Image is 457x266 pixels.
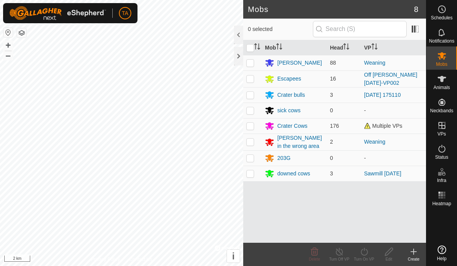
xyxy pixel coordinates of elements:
p-sorticon: Activate to sort [254,45,260,51]
span: i [232,251,235,261]
button: Reset Map [3,28,13,37]
span: Notifications [429,39,454,43]
span: 3 [330,92,333,98]
div: Create [401,256,426,262]
span: Heatmap [432,201,451,206]
p-sorticon: Activate to sort [371,45,378,51]
a: Off [PERSON_NAME] [DATE]-VP002 [364,72,417,86]
input: Search (S) [313,21,407,37]
button: Map Layers [17,28,26,38]
div: Crater bulls [277,91,305,99]
span: Help [437,256,447,261]
p-sorticon: Activate to sort [276,45,282,51]
span: 3 [330,170,333,177]
span: Animals [433,85,450,90]
th: Head [327,40,361,55]
div: Turn On VP [352,256,376,262]
a: Contact Us [129,256,152,263]
a: Weaning [364,60,385,66]
span: TA [122,9,129,17]
span: Mobs [436,62,447,67]
span: 2 [330,139,333,145]
a: Help [426,242,457,264]
div: Edit [376,256,401,262]
div: sick cows [277,106,301,115]
img: Gallagher Logo [9,6,106,20]
a: Sawmill [DATE] [364,170,401,177]
span: 0 selected [248,25,313,33]
span: 0 [330,155,333,161]
span: 176 [330,123,339,129]
span: Delete [309,257,320,261]
a: Privacy Policy [91,256,120,263]
span: 88 [330,60,336,66]
span: 8 [414,3,418,15]
div: 203G [277,154,290,162]
span: Multiple VPs [364,123,402,129]
span: Infra [437,178,446,183]
span: VPs [437,132,446,136]
span: 16 [330,76,336,82]
td: - [361,103,426,118]
span: 0 [330,107,333,113]
th: Mob [262,40,327,55]
div: [PERSON_NAME] [277,59,322,67]
p-sorticon: Activate to sort [343,45,349,51]
th: VP [361,40,426,55]
div: Turn Off VP [327,256,352,262]
span: Schedules [431,15,452,20]
button: i [227,250,240,263]
h2: Mobs [248,5,414,14]
a: [DATE] 175110 [364,92,401,98]
button: – [3,51,13,60]
div: Crater Cows [277,122,308,130]
button: + [3,41,13,50]
div: Escapees [277,75,301,83]
span: Status [435,155,448,160]
div: [PERSON_NAME] in the wrong area [277,134,324,150]
td: - [361,150,426,166]
span: Neckbands [430,108,453,113]
div: downed cows [277,170,310,178]
a: Weaning [364,139,385,145]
